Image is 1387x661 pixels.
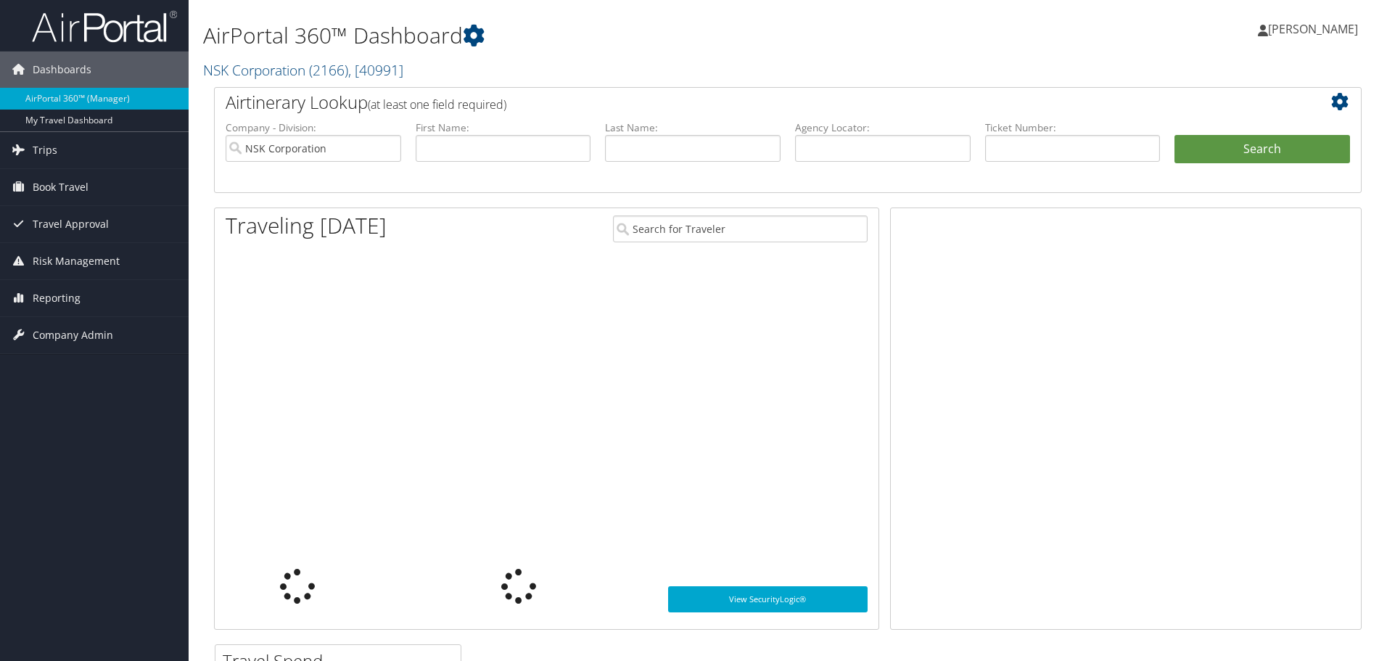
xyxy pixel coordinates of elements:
[33,206,109,242] span: Travel Approval
[1268,21,1358,37] span: [PERSON_NAME]
[203,20,983,51] h1: AirPortal 360™ Dashboard
[605,120,781,135] label: Last Name:
[33,280,81,316] span: Reporting
[1258,7,1372,51] a: [PERSON_NAME]
[1174,135,1350,164] button: Search
[32,9,177,44] img: airportal-logo.png
[33,317,113,353] span: Company Admin
[368,97,506,112] span: (at least one field required)
[33,52,91,88] span: Dashboards
[985,120,1161,135] label: Ticket Number:
[203,60,403,80] a: NSK Corporation
[33,169,89,205] span: Book Travel
[668,586,868,612] a: View SecurityLogic®
[226,120,401,135] label: Company - Division:
[348,60,403,80] span: , [ 40991 ]
[33,243,120,279] span: Risk Management
[309,60,348,80] span: ( 2166 )
[416,120,591,135] label: First Name:
[226,90,1254,115] h2: Airtinerary Lookup
[226,210,387,241] h1: Traveling [DATE]
[33,132,57,168] span: Trips
[613,215,868,242] input: Search for Traveler
[795,120,971,135] label: Agency Locator:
